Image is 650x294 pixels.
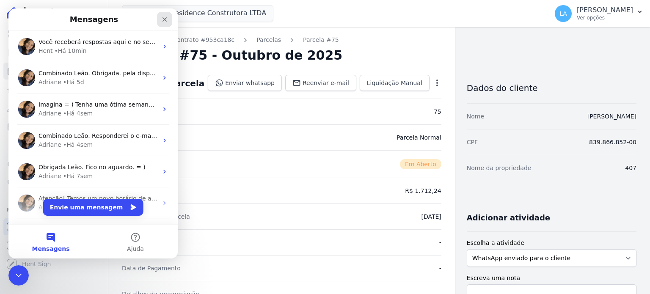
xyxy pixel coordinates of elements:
[7,205,101,215] div: Plataformas
[367,79,422,87] span: Liquidação Manual
[548,2,650,25] button: LA [PERSON_NAME] Ver opções
[10,92,27,109] img: Profile image for Adriane
[405,187,441,195] dd: R$ 1.712,24
[173,36,234,44] a: Contrato #953ca18c
[467,239,636,247] label: Escolha a atividade
[439,264,441,272] dd: -
[10,30,27,47] img: Profile image for Adriane
[3,156,105,173] a: Crédito
[8,265,29,286] iframe: Intercom live chat
[122,264,181,272] dt: Data de Pagamento
[3,100,105,117] a: Clientes
[577,14,633,21] p: Ver opções
[589,138,636,146] dd: 839.866.852-00
[55,69,76,78] div: • Há 5d
[3,174,105,191] a: Negativação
[625,164,636,172] dd: 407
[434,107,441,116] dd: 75
[303,79,349,87] span: Reenviar e-mail
[55,163,84,172] div: • Há 7sem
[256,36,281,44] a: Parcelas
[55,101,84,110] div: • Há 4sem
[400,159,441,169] span: Em Aberto
[467,112,484,121] dt: Nome
[577,6,633,14] p: [PERSON_NAME]
[8,8,178,258] iframe: Intercom live chat
[30,132,53,141] div: Adriane
[122,48,342,63] h2: Parcela #75 - Outubro de 2025
[10,155,27,172] img: Profile image for Adriane
[122,5,273,21] button: Amazon Residence Construtora LTDA
[30,155,137,162] span: Obrigada Leão. Fico no aguardo. = )
[3,237,105,254] a: Conta Hent
[30,38,44,47] div: Hent
[467,83,636,93] h3: Dados do cliente
[360,75,430,91] a: Liquidação Manual
[35,190,135,207] button: Envie uma mensagem
[439,238,441,247] dd: -
[3,63,105,80] a: Parcelas
[467,164,532,172] dt: Nome da propriedade
[30,93,157,99] span: Imagina = ) Tenha uma ótima semana. = )
[30,195,53,203] div: Adriane
[303,36,339,44] a: Parcela #75
[30,163,53,172] div: Adriane
[3,118,105,135] a: Minha Carteira
[30,61,184,68] span: Combinado Leão. Obrigada. pela disponibilidade. ; )
[10,61,27,78] img: Profile image for Adriane
[3,44,105,61] a: Contratos
[30,101,53,110] div: Adriane
[10,186,27,203] img: Profile image for Adriane
[467,213,550,223] h3: Adicionar atividade
[285,75,356,91] a: Reenviar e-mail
[122,36,441,44] nav: Breadcrumb
[30,30,460,37] span: Você receberá respostas aqui e no seu e-mail: ✉️ [EMAIL_ADDRESS][DOMAIN_NAME] Nosso tempo de resp...
[467,274,636,283] label: Escreva uma nota
[3,218,105,235] a: Recebíveis
[46,38,78,47] div: • Há 10min
[55,132,84,141] div: • Há 4sem
[3,25,105,42] a: Visão Geral
[421,212,441,221] dd: [DATE]
[10,124,27,140] img: Profile image for Adriane
[30,124,212,131] span: Combinado Leão. Responderei o e-mail com ele em cópia. =)
[118,237,135,243] span: Ajuda
[85,216,169,250] button: Ajuda
[559,11,567,16] span: LA
[24,237,61,243] span: Mensagens
[208,75,282,91] a: Enviar whatsapp
[3,137,105,154] a: Transferências
[397,133,441,142] dd: Parcela Normal
[467,138,478,146] dt: CPF
[30,69,53,78] div: Adriane
[587,113,636,120] a: [PERSON_NAME]
[3,81,105,98] a: Lotes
